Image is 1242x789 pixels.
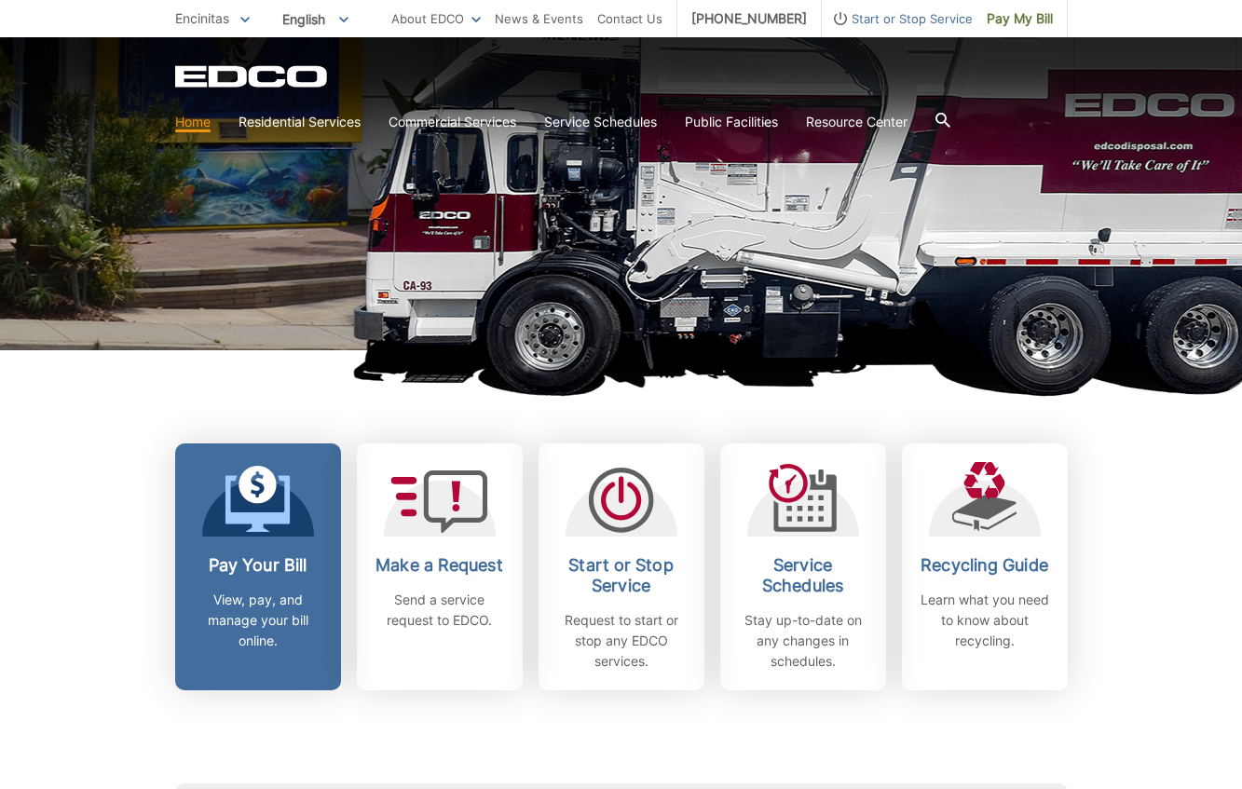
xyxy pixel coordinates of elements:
p: Learn what you need to know about recycling. [916,590,1054,651]
a: Make a Request Send a service request to EDCO. [357,443,523,690]
h2: Pay Your Bill [189,555,327,576]
a: News & Events [495,8,583,29]
a: Pay Your Bill View, pay, and manage your bill online. [175,443,341,690]
a: Recycling Guide Learn what you need to know about recycling. [902,443,1068,690]
a: Residential Services [239,112,361,132]
h2: Service Schedules [734,555,872,596]
p: Send a service request to EDCO. [371,590,509,631]
a: Resource Center [806,112,908,132]
a: Service Schedules Stay up-to-date on any changes in schedules. [720,443,886,690]
a: Service Schedules [544,112,657,132]
h2: Recycling Guide [916,555,1054,576]
a: Contact Us [597,8,662,29]
h2: Make a Request [371,555,509,576]
p: Stay up-to-date on any changes in schedules. [734,610,872,672]
a: EDCD logo. Return to the homepage. [175,65,330,88]
span: English [268,4,362,34]
a: About EDCO [391,8,481,29]
span: Encinitas [175,10,229,26]
a: Commercial Services [389,112,516,132]
h2: Start or Stop Service [553,555,690,596]
a: Home [175,112,211,132]
span: Pay My Bill [987,8,1053,29]
p: View, pay, and manage your bill online. [189,590,327,651]
p: Request to start or stop any EDCO services. [553,610,690,672]
a: Public Facilities [685,112,778,132]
